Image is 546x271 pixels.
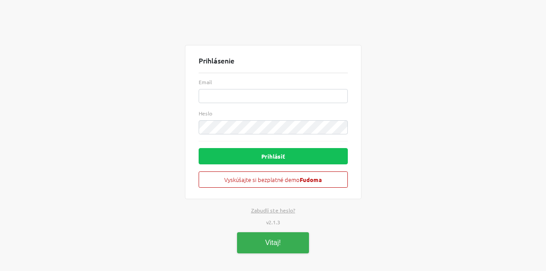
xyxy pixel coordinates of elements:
div: v2.1.3 [185,218,361,226]
div: Prihlásenie [199,56,348,73]
label: Email [199,79,348,85]
p: Vitaj! [237,234,309,252]
a: Zabudli ste heslo? [251,206,295,214]
button: Prihlásiť [199,148,348,164]
label: Heslo [199,110,348,116]
strong: Fudoma [300,176,322,183]
a: Vyskúšajte si bezplatné demoFudoma [199,171,348,179]
button: Vyskúšajte si bezplatné demoFudoma [199,171,348,188]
